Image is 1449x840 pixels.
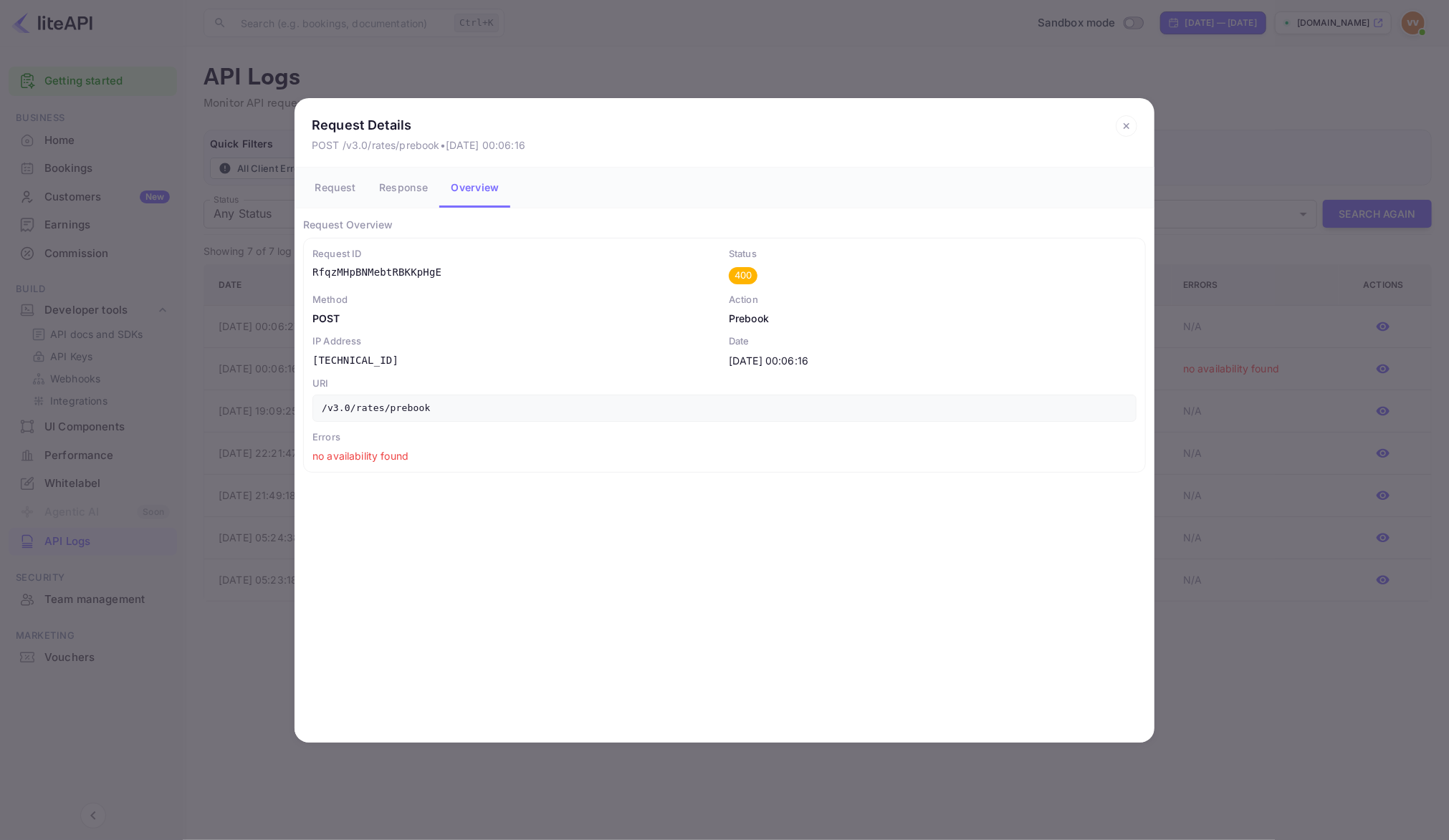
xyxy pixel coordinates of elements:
p: Action [729,293,1137,307]
span: 400 [729,269,757,283]
p: /v3.0/rates/prebook [312,395,1137,422]
button: Response [368,168,439,208]
p: prebook [729,311,1137,326]
p: Errors [312,430,1137,445]
p: URI [312,377,1137,391]
p: Date [729,334,1137,349]
button: Request [303,168,368,208]
p: Request Details [312,115,525,135]
p: Status [729,247,1137,261]
p: Request ID [312,247,720,261]
p: IP Address [312,334,720,349]
p: POST /v3.0/rates/prebook • [DATE] 00:06:16 [312,137,525,153]
p: [DATE] 00:06:16 [729,353,1137,368]
p: Request Overview [303,217,1146,232]
p: Method [312,293,720,307]
p: [TECHNICAL_ID] [312,353,720,368]
p: POST [312,311,720,326]
p: no availability found [312,448,1137,463]
p: RfqzMHpBNMebtRBKKpHgE [312,265,720,280]
button: Overview [439,168,510,208]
